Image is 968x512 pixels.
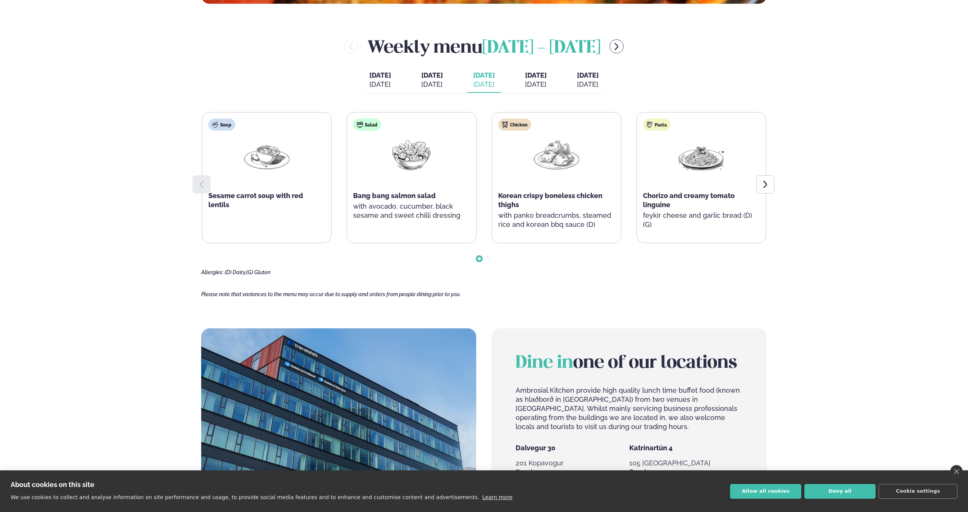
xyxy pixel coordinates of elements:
[516,443,629,453] h5: Dalvegur 30
[482,494,513,500] a: Learn more
[482,40,601,56] span: [DATE] - [DATE]
[242,137,291,172] img: Soup.png
[516,386,742,431] p: Ambrosial Kitchen provide high quality lunch time buffet food (known as hlaðborð in [GEOGRAPHIC_D...
[610,39,624,53] button: menu-btn-right
[532,137,581,172] img: Chicken-thighs.png
[421,80,443,89] div: [DATE]
[516,468,552,477] a: Read more
[498,119,531,131] div: Chicken
[369,80,391,89] div: [DATE]
[478,257,481,260] span: Go to slide 1
[367,34,601,59] h2: Weekly menu
[208,192,303,209] span: Sesame carrot soup with red lentils
[677,137,726,172] img: Spagetti.png
[525,71,547,79] span: [DATE]
[502,122,508,128] img: chicken.svg
[516,459,564,467] span: 201 Kopavogur
[643,192,735,209] span: Chorizo and creamy tomato linguine
[950,465,963,478] a: close
[519,68,553,93] button: [DATE] [DATE]
[208,119,235,131] div: Soup
[647,122,653,128] img: pasta.svg
[498,192,602,209] span: Korean crispy boneless chicken thighs
[357,122,363,128] img: salad.svg
[473,80,495,89] div: [DATE]
[467,68,501,93] button: [DATE] [DATE]
[369,71,391,79] span: [DATE]
[415,68,449,93] button: [DATE] [DATE]
[387,137,436,172] img: Salad.png
[353,119,381,131] div: Salad
[643,211,760,229] p: feykir cheese and garlic bread (D) (G)
[879,484,957,499] button: Cookie settings
[11,481,94,489] strong: About cookies on this site
[730,484,801,499] button: Allow all cookies
[629,443,743,453] h5: Katrínartún 4
[629,459,710,467] span: 105 [GEOGRAPHIC_DATA]
[363,68,397,93] button: [DATE] [DATE]
[201,291,461,297] span: Please note that variances to the menu may occur due to supply and orders from people dining prio...
[421,71,443,79] span: [DATE]
[643,119,671,131] div: Pasta
[804,484,876,499] button: Deny all
[11,494,479,500] p: We use cookies to collect and analyse information on site performance and usage, to provide socia...
[246,269,271,275] span: (G) Gluten
[571,68,605,93] button: [DATE] [DATE]
[516,355,573,372] span: Dine in
[225,269,246,275] span: (D) Dairy,
[525,80,547,89] div: [DATE]
[577,80,599,89] div: [DATE]
[344,39,358,53] button: menu-btn-left
[353,192,436,200] span: Bang bang salmon salad
[353,202,470,220] p: with avocado, cucumber, black sesame and sweet chilli dressing
[629,468,665,477] a: Read more
[212,122,218,128] img: soup.svg
[487,257,490,260] span: Go to slide 2
[577,71,599,79] span: [DATE]
[498,211,615,229] p: with panko breadcrumbs, steamed rice and korean bbq sauce (D)
[473,71,495,80] span: [DATE]
[201,269,224,275] span: Allergies:
[516,353,742,374] h2: one of our locations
